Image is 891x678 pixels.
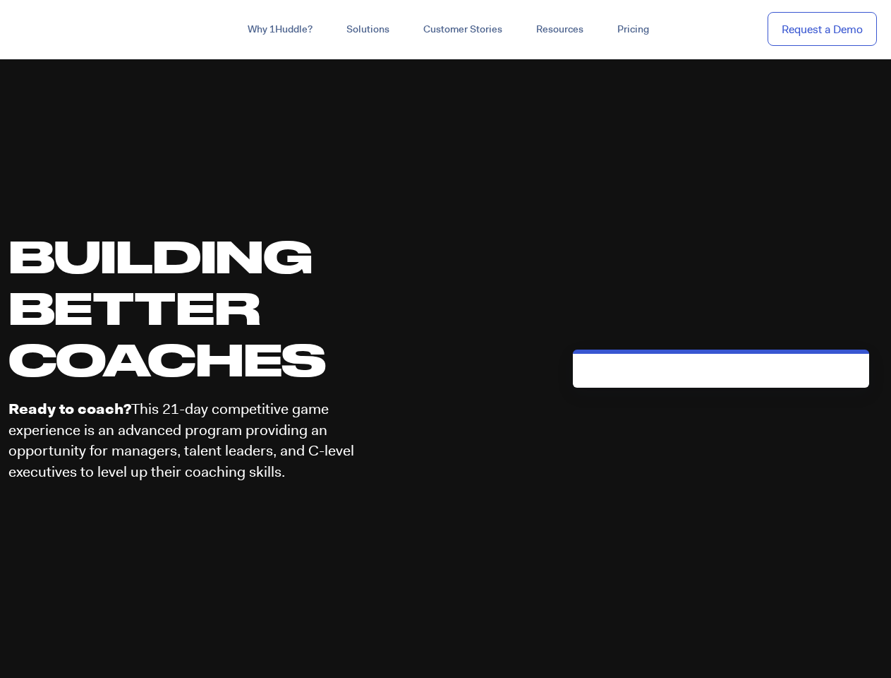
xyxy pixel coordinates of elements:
[768,12,877,47] a: Request a Demo
[406,17,519,42] a: Customer Stories
[231,17,329,42] a: Why 1Huddle?
[600,17,666,42] a: Pricing
[329,17,406,42] a: Solutions
[8,399,131,419] b: Ready to coach?
[519,17,600,42] a: Resources
[14,16,115,42] img: ...
[8,399,393,482] p: This 21-day competitive game experience is an advanced program providing an opportunity for manag...
[8,230,435,386] h1: BUILDING BETTER COACHES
